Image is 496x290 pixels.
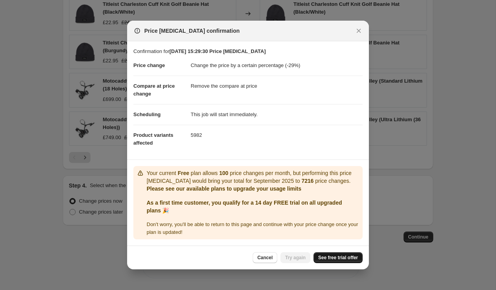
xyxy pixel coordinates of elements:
[191,125,363,145] dd: 5982
[191,55,363,76] dd: Change the price by a certain percentage (-29%)
[147,169,360,185] p: Your current plan allows price changes per month, but performing this price [MEDICAL_DATA] would ...
[191,76,363,96] dd: Remove the compare at price
[144,27,240,35] span: Price [MEDICAL_DATA] confirmation
[314,252,363,263] a: See free trial offer
[133,83,175,97] span: Compare at price change
[147,200,342,214] b: As a first time customer, you qualify for a 14 day FREE trial on all upgraded plans 🎉
[191,104,363,125] dd: This job will start immediately.
[301,178,314,184] b: 7216
[253,252,277,263] button: Cancel
[219,170,228,176] b: 100
[318,255,358,261] span: See free trial offer
[169,48,266,54] b: [DATE] 15:29:30 Price [MEDICAL_DATA]
[147,221,358,235] span: Don ' t worry, you ' ll be able to return to this page and continue with your price change once y...
[133,111,161,117] span: Scheduling
[178,170,190,176] b: Free
[133,132,174,146] span: Product variants affected
[147,185,360,193] p: Please see our available plans to upgrade your usage limits
[133,62,165,68] span: Price change
[133,48,363,55] p: Confirmation for
[353,25,364,36] button: Close
[257,255,273,261] span: Cancel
